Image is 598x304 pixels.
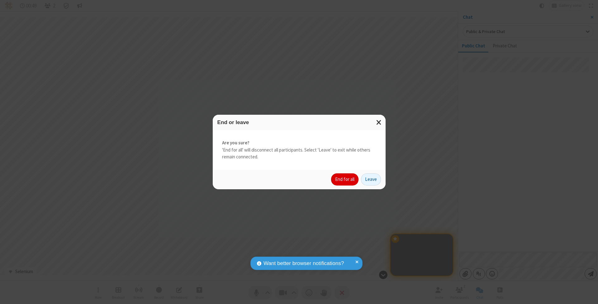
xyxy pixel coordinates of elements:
strong: Are you sure? [222,139,376,147]
div: 'End for all' will disconnect all participants. Select 'Leave' to exit while others remain connec... [213,130,386,170]
button: End for all [331,173,358,186]
button: Close modal [373,115,386,130]
span: Want better browser notifications? [263,259,344,268]
button: Leave [361,173,381,186]
h3: End or leave [217,119,381,125]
